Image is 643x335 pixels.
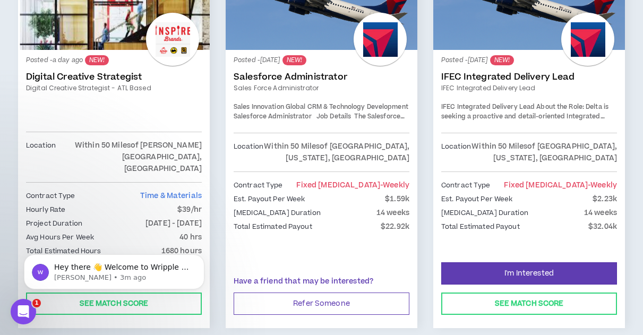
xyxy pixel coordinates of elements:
[441,221,520,233] p: Total Estimated Payout
[441,102,535,111] strong: IFEC Integrated Delivery Lead
[441,179,491,191] p: Contract Type
[26,140,56,175] p: Location
[441,83,617,93] a: IFEC Integrated Delivery Lead
[234,179,283,191] p: Contract Type
[380,180,409,191] span: - weekly
[26,72,202,82] a: Digital Creative Strategist
[145,218,202,229] p: [DATE] - [DATE]
[26,231,94,243] p: Avg Hours Per Week
[26,204,65,216] p: Hourly Rate
[296,180,409,191] span: Fixed [MEDICAL_DATA]
[8,232,220,306] iframe: Intercom notifications message
[26,83,202,93] a: Digital Creative Strategist - ATL Based
[11,299,36,324] iframe: Intercom live chat
[441,141,471,164] p: Location
[441,193,512,205] p: Est. Payout Per Week
[234,83,409,93] a: Sales Force Administrator
[441,293,617,315] button: See Match Score
[381,221,409,233] p: $22.92k
[234,141,263,164] p: Location
[234,276,409,287] p: Have a friend that may be interested?
[234,72,409,82] a: Salesforce Administrator
[376,207,409,219] p: 14 weeks
[490,55,514,65] sup: NEW!
[234,102,284,111] strong: Sales Innovation
[536,102,584,111] strong: About the Role:
[316,112,351,121] strong: Job Details
[234,207,321,219] p: [MEDICAL_DATA] Duration
[140,191,202,201] span: Time & Materials
[234,193,305,205] p: Est. Payout Per Week
[179,231,202,243] p: 40 hrs
[26,190,75,202] p: Contract Type
[504,180,617,191] span: Fixed [MEDICAL_DATA]
[234,221,312,233] p: Total Estimated Payout
[593,193,617,205] p: $2.23k
[177,204,202,216] p: $39/hr
[263,141,409,164] p: Within 50 Miles of [GEOGRAPHIC_DATA], [US_STATE], [GEOGRAPHIC_DATA]
[85,55,109,65] sup: NEW!
[26,218,82,229] p: Project Duration
[588,221,617,233] p: $32.04k
[441,72,617,82] a: IFEC Integrated Delivery Lead
[504,269,554,279] span: I'm Interested
[584,207,617,219] p: 14 weeks
[441,55,617,65] p: Posted - [DATE]
[385,193,409,205] p: $1.59k
[441,207,528,219] p: [MEDICAL_DATA] Duration
[56,140,202,175] p: Within 50 Miles of [PERSON_NAME][GEOGRAPHIC_DATA], [GEOGRAPHIC_DATA]
[286,102,408,111] strong: Global CRM & Technology Development
[471,141,617,164] p: Within 50 Miles of [GEOGRAPHIC_DATA], [US_STATE], [GEOGRAPHIC_DATA]
[26,55,202,65] p: Posted - a day ago
[588,180,617,191] span: - weekly
[234,112,312,121] strong: Salesforce Administrator
[32,299,41,307] span: 1
[234,55,409,65] p: Posted - [DATE]
[282,55,306,65] sup: NEW!
[441,262,617,285] button: I'm Interested
[234,293,409,315] button: Refer Someone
